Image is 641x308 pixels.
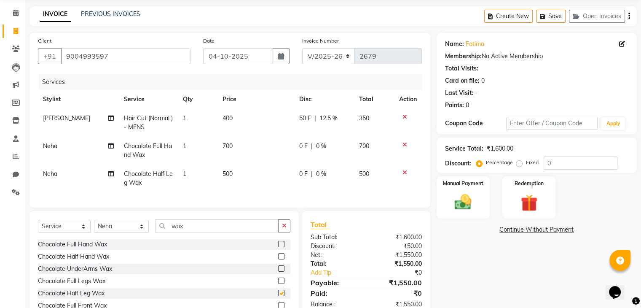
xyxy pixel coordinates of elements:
span: | [314,114,316,123]
span: Hair Cut (Normal ) - MENS [124,114,173,131]
a: Continue Without Payment [438,225,635,234]
span: 1 [183,142,186,150]
div: ₹1,550.00 [366,251,428,259]
div: Chocolate UnderArms Wax [38,265,112,273]
div: Name: [445,40,464,49]
span: 400 [223,114,233,122]
div: ₹50.00 [366,242,428,251]
a: Fatima [466,40,484,49]
div: Last Visit: [445,89,473,97]
div: Service Total: [445,144,483,153]
div: Discount: [304,242,366,251]
th: Service [119,90,178,109]
div: Chocolate Half Hand Wax [38,252,109,261]
div: Points: [445,101,464,110]
div: ₹1,600.00 [366,233,428,242]
span: 0 F [299,170,308,178]
div: Chocolate Half Leg Wax [38,289,105,298]
div: ₹0 [366,288,428,298]
span: [PERSON_NAME] [43,114,90,122]
span: | [311,142,313,151]
input: Search or Scan [155,219,279,232]
span: 12.5 % [319,114,338,123]
div: Membership: [445,52,482,61]
div: Total: [304,259,366,268]
button: Create New [484,10,533,23]
span: 700 [223,142,233,150]
div: 0 [481,76,485,85]
div: Total Visits: [445,64,478,73]
span: 0 % [316,142,326,151]
label: Manual Payment [443,180,483,187]
a: Add Tip [304,268,376,277]
span: Neha [43,170,57,178]
span: 500 [223,170,233,178]
span: Chocolate Full Hand Wax [124,142,172,159]
iframe: chat widget [606,274,633,300]
div: ₹1,600.00 [487,144,513,153]
div: Sub Total: [304,233,366,242]
span: 0 % [316,170,326,178]
label: Invoice Number [302,37,339,45]
div: Discount: [445,159,471,168]
span: Neha [43,142,57,150]
span: Total [311,220,330,229]
th: Total [354,90,394,109]
div: Coupon Code [445,119,506,128]
div: Chocolate Full Hand Wax [38,240,107,249]
div: Net: [304,251,366,259]
span: 50 F [299,114,311,123]
div: ₹1,550.00 [366,278,428,288]
th: Qty [178,90,217,109]
label: Redemption [515,180,544,187]
button: Apply [601,117,625,130]
div: Paid: [304,288,366,298]
button: Open Invoices [569,10,625,23]
th: Stylist [38,90,119,109]
div: No Active Membership [445,52,628,61]
label: Fixed [526,159,539,166]
span: 350 [359,114,369,122]
img: _cash.svg [449,192,477,212]
input: Enter Offer / Coupon Code [506,117,598,130]
div: ₹1,550.00 [366,259,428,268]
div: Payable: [304,278,366,288]
div: 0 [466,101,469,110]
span: 0 F [299,142,308,151]
th: Action [394,90,422,109]
span: 500 [359,170,369,178]
span: 1 [183,170,186,178]
input: Search by Name/Mobile/Email/Code [61,48,190,64]
div: - [475,89,477,97]
div: ₹0 [376,268,428,277]
a: INVOICE [40,7,71,22]
span: 700 [359,142,369,150]
th: Disc [294,90,354,109]
button: +91 [38,48,62,64]
a: PREVIOUS INVOICES [81,10,140,18]
label: Date [203,37,215,45]
label: Percentage [486,159,513,166]
span: Chocolate Half Leg Wax [124,170,173,186]
span: | [311,170,313,178]
div: Card on file: [445,76,480,85]
label: Client [38,37,51,45]
div: Chocolate Full Legs Wax [38,277,105,286]
div: Services [39,74,428,90]
th: Price [217,90,294,109]
button: Save [536,10,566,23]
span: 1 [183,114,186,122]
img: _gift.svg [515,192,543,213]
